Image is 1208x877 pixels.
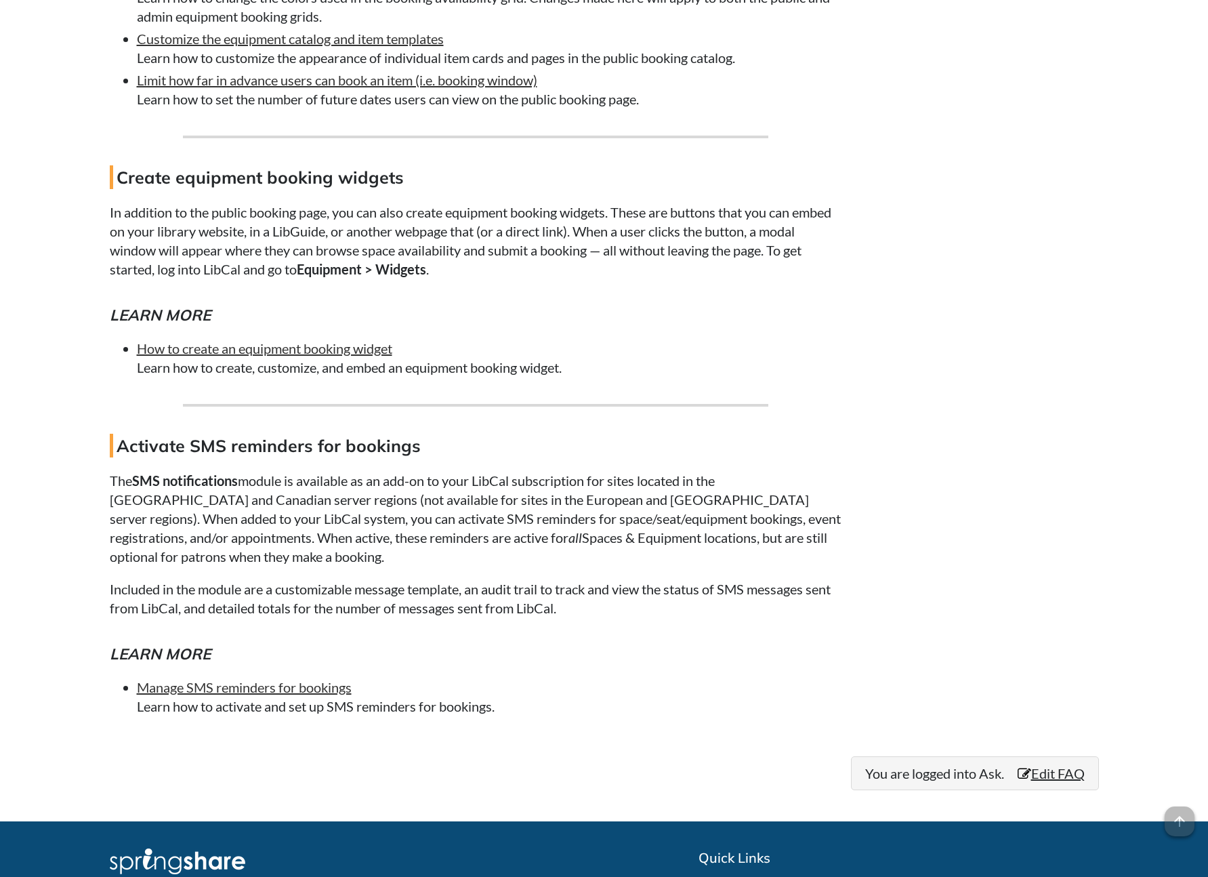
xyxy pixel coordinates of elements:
img: Springshare [110,849,245,874]
strong: Equipment > Widgets [297,261,426,277]
strong: SMS notifications [132,472,238,489]
li: Learn how to set the number of future dates users can view on the public booking page. [137,70,841,108]
a: Limit how far in advance users can book an item (i.e. booking window) [137,72,537,88]
a: Edit FAQ [1018,764,1085,783]
a: arrow_upward [1165,808,1194,824]
h5: Learn more [110,304,841,326]
a: How to create an equipment booking widget [137,340,392,356]
h5: Learn more [110,643,841,665]
h4: Activate SMS reminders for bookings [110,434,841,457]
span: arrow_upward [1165,807,1194,836]
em: all [568,529,582,546]
h2: Quick Links [699,849,1099,868]
h4: Create equipment booking widgets [110,165,841,189]
li: Learn how to create, customize, and embed an equipment booking widget. [137,339,841,377]
p: Included in the module are a customizable message template, an audit trail to track and view the ... [110,579,841,617]
p: The module is available as an add-on to your LibCal subscription for sites located in the [GEOGRA... [110,471,841,566]
p: In addition to the public booking page, you can also create equipment booking widgets. These are ... [110,203,841,279]
li: Learn how to customize the appearance of individual item cards and pages in the public booking ca... [137,29,841,67]
a: Customize the equipment catalog and item templates [137,30,444,47]
li: Learn how to activate and set up SMS reminders for bookings. [137,678,841,716]
a: Manage SMS reminders for bookings [137,679,352,695]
